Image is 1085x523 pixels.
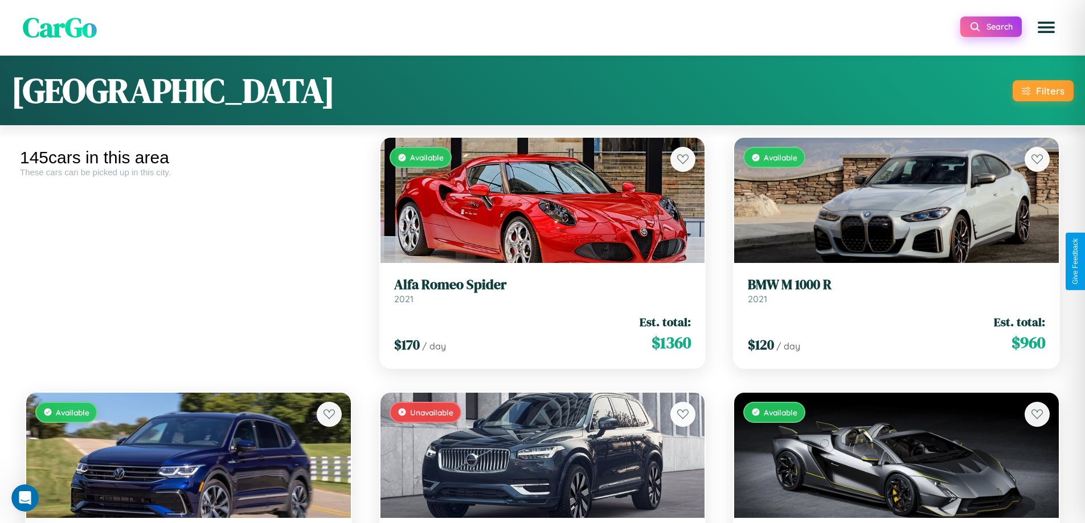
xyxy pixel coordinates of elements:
[640,314,691,330] span: Est. total:
[410,153,444,162] span: Available
[394,277,691,293] h3: Alfa Romeo Spider
[776,340,800,352] span: / day
[994,314,1045,330] span: Est. total:
[764,407,797,417] span: Available
[748,277,1045,304] a: BMW M 1000 R2021
[652,331,691,354] span: $ 1360
[422,340,446,352] span: / day
[23,9,97,46] span: CarGo
[11,484,39,512] iframe: Intercom live chat
[960,17,1022,37] button: Search
[748,335,774,354] span: $ 120
[56,407,89,417] span: Available
[11,67,335,114] h1: [GEOGRAPHIC_DATA]
[1013,80,1074,101] button: Filters
[1071,238,1079,285] div: Give Feedback
[1036,85,1064,97] div: Filters
[394,293,413,304] span: 2021
[410,407,453,417] span: Unavailable
[1012,331,1045,354] span: $ 960
[394,335,420,354] span: $ 170
[20,167,357,177] div: These cars can be picked up in this city.
[986,22,1013,32] span: Search
[1030,11,1062,43] button: Open menu
[764,153,797,162] span: Available
[748,293,767,304] span: 2021
[748,277,1045,293] h3: BMW M 1000 R
[20,148,357,167] div: 145 cars in this area
[394,277,691,304] a: Alfa Romeo Spider2021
